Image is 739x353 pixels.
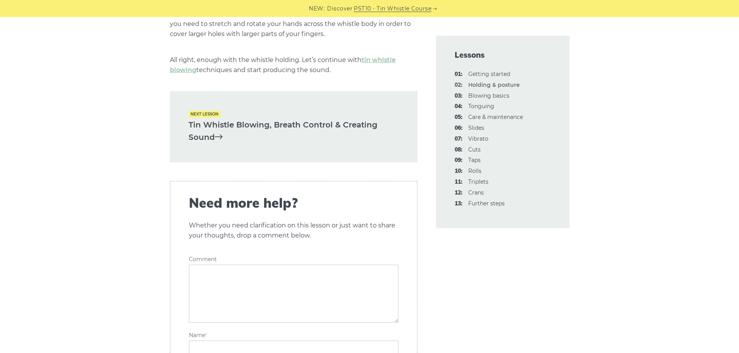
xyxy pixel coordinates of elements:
a: 03:Blowing basics [468,92,509,99]
label: Name [189,332,398,339]
a: 08:Cuts [468,146,481,153]
span: 08: [455,145,462,155]
span: 13: [455,199,462,208]
span: 04: [455,102,462,111]
span: 05: [455,113,462,122]
span: 01: [455,70,462,79]
a: 06:Slides [468,124,484,131]
span: Need more help? [189,195,398,211]
span: 07: [455,134,462,144]
span: 02: [455,81,462,90]
span: 06: [455,124,462,133]
a: 09:Taps [468,157,481,164]
a: 01:Getting started [468,71,510,77]
span: Discover [327,4,353,13]
label: Comment [189,256,398,263]
a: 04:Tonguing [468,103,494,110]
span: NEW: [309,4,325,13]
p: All right, enough with the whistle holding. Let’s continue with techniques and start producing th... [170,55,417,75]
span: 03: [455,91,462,101]
span: 09: [455,156,462,165]
a: 05:Care & maintenance [468,114,523,121]
a: 10:Rolls [468,167,481,174]
a: tin whistle blowing [170,56,396,74]
a: Tin Whistle Blowing, Breath Control & Creating Sound [189,119,399,144]
span: 11: [455,177,462,187]
span: Lessons [455,50,551,60]
strong: Holding & posture [468,81,520,88]
a: 11:Triplets [468,178,488,185]
span: 10: [455,167,462,176]
a: PST10 - Tin Whistle Course [354,4,431,13]
span: 12: [455,188,462,198]
a: 12:Crans [468,189,484,196]
span: Next lesson [189,111,220,117]
p: Whether you need clarification on this lesson or just want to share your thoughts, drop a comment... [189,220,398,241]
a: 13:Further steps [468,200,505,207]
a: 07:Vibrato [468,135,488,142]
